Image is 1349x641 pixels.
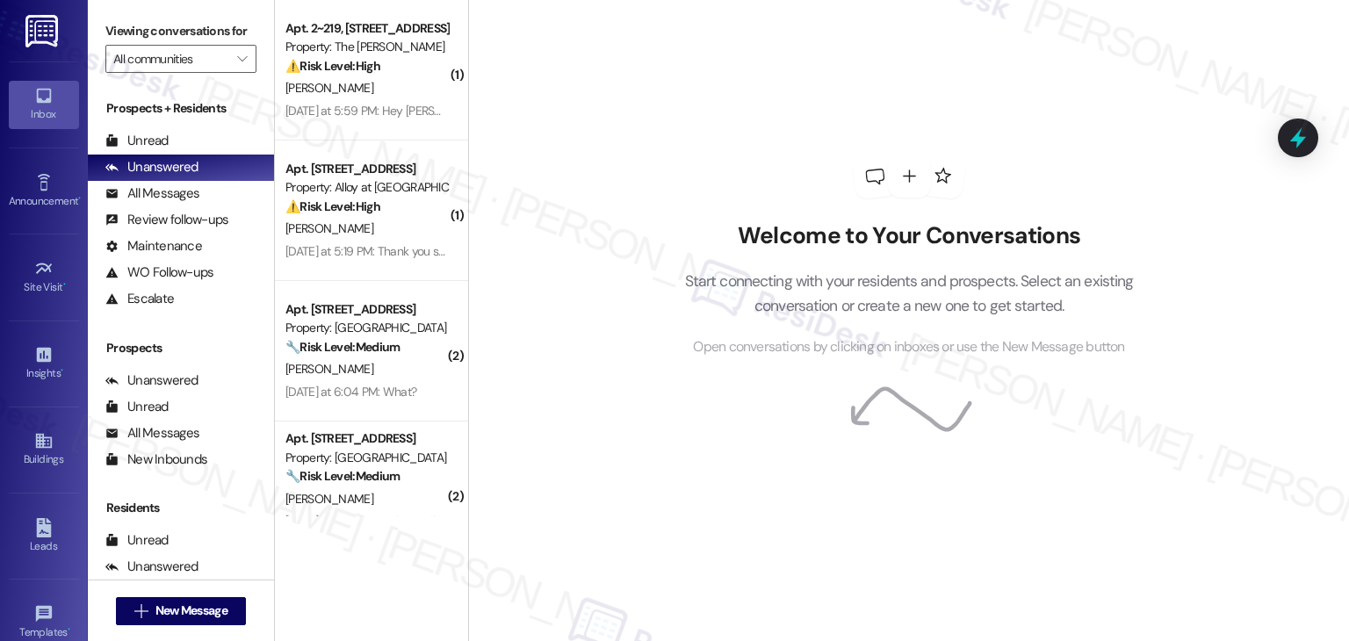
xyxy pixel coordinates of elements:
[105,558,198,576] div: Unanswered
[285,160,448,178] div: Apt. [STREET_ADDRESS]
[658,269,1160,319] p: Start connecting with your residents and prospects. Select an existing conversation or create a n...
[68,623,70,636] span: •
[88,499,274,517] div: Residents
[105,290,174,308] div: Escalate
[88,339,274,357] div: Prospects
[237,52,247,66] i: 
[9,426,79,473] a: Buildings
[285,468,400,484] strong: 🔧 Risk Level: Medium
[78,192,81,205] span: •
[285,361,373,377] span: [PERSON_NAME]
[285,178,448,197] div: Property: Alloy at [GEOGRAPHIC_DATA]
[105,237,202,256] div: Maintenance
[105,424,199,443] div: All Messages
[285,38,448,56] div: Property: The [PERSON_NAME]
[105,371,198,390] div: Unanswered
[285,513,1102,529] div: [DATE] at 4:14 PM: It rained a little I guess. I was sitting at my computer in front of the windo...
[9,340,79,387] a: Insights •
[285,58,380,74] strong: ⚠️ Risk Level: High
[134,604,148,618] i: 
[285,243,479,259] div: [DATE] at 5:19 PM: Thank you so much.
[285,449,448,467] div: Property: [GEOGRAPHIC_DATA]
[693,336,1124,358] span: Open conversations by clicking on inboxes or use the New Message button
[25,15,61,47] img: ResiDesk Logo
[285,339,400,355] strong: 🔧 Risk Level: Medium
[88,99,274,118] div: Prospects + Residents
[285,300,448,319] div: Apt. [STREET_ADDRESS]
[155,601,227,620] span: New Message
[105,531,169,550] div: Unread
[285,80,373,96] span: [PERSON_NAME]
[285,429,448,448] div: Apt. [STREET_ADDRESS]
[105,132,169,150] div: Unread
[285,198,380,214] strong: ⚠️ Risk Level: High
[285,19,448,38] div: Apt. 2~219, [STREET_ADDRESS]
[658,222,1160,250] h2: Welcome to Your Conversations
[105,211,228,229] div: Review follow-ups
[105,263,213,282] div: WO Follow-ups
[61,364,63,377] span: •
[105,450,207,469] div: New Inbounds
[285,220,373,236] span: [PERSON_NAME]
[105,158,198,176] div: Unanswered
[105,184,199,203] div: All Messages
[105,398,169,416] div: Unread
[285,491,373,507] span: [PERSON_NAME]
[9,81,79,128] a: Inbox
[285,319,448,337] div: Property: [GEOGRAPHIC_DATA]
[9,513,79,560] a: Leads
[113,45,228,73] input: All communities
[285,103,715,119] div: [DATE] at 5:59 PM: Hey [PERSON_NAME] unit 2219 battery is getting low for the door.
[9,254,79,301] a: Site Visit •
[116,597,246,625] button: New Message
[105,18,256,45] label: Viewing conversations for
[285,384,416,400] div: [DATE] at 6:04 PM: What?
[63,278,66,291] span: •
